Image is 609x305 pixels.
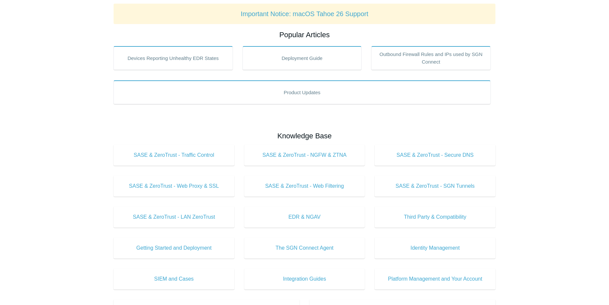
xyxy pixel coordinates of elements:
a: The SGN Connect Agent [244,237,365,259]
span: SASE & ZeroTrust - Traffic Control [123,151,225,159]
a: Platform Management and Your Account [375,268,495,290]
a: SASE & ZeroTrust - Web Proxy & SSL [114,176,234,197]
a: SIEM and Cases [114,268,234,290]
span: SASE & ZeroTrust - SGN Tunnels [384,182,486,190]
a: Identity Management [375,237,495,259]
a: SASE & ZeroTrust - LAN ZeroTrust [114,207,234,228]
a: SASE & ZeroTrust - Web Filtering [244,176,365,197]
span: SASE & ZeroTrust - Secure DNS [384,151,486,159]
a: Integration Guides [244,268,365,290]
a: SASE & ZeroTrust - Traffic Control [114,145,234,166]
span: The SGN Connect Agent [254,244,355,252]
a: Third Party & Compatibility [375,207,495,228]
span: SASE & ZeroTrust - Web Proxy & SSL [123,182,225,190]
h2: Popular Articles [114,29,495,40]
a: Deployment Guide [243,46,362,70]
span: SASE & ZeroTrust - LAN ZeroTrust [123,213,225,221]
a: Product Updates [114,80,490,104]
span: Platform Management and Your Account [384,275,486,283]
a: Important Notice: macOS Tahoe 26 Support [241,10,368,17]
span: SASE & ZeroTrust - NGFW & ZTNA [254,151,355,159]
h2: Knowledge Base [114,130,495,141]
a: SASE & ZeroTrust - NGFW & ZTNA [244,145,365,166]
a: Getting Started and Deployment [114,237,234,259]
a: Devices Reporting Unhealthy EDR States [114,46,233,70]
span: Third Party & Compatibility [384,213,486,221]
a: SASE & ZeroTrust - Secure DNS [375,145,495,166]
span: Identity Management [384,244,486,252]
a: EDR & NGAV [244,207,365,228]
span: Getting Started and Deployment [123,244,225,252]
span: EDR & NGAV [254,213,355,221]
a: Outbound Firewall Rules and IPs used by SGN Connect [371,46,490,70]
span: SIEM and Cases [123,275,225,283]
span: Integration Guides [254,275,355,283]
span: SASE & ZeroTrust - Web Filtering [254,182,355,190]
a: SASE & ZeroTrust - SGN Tunnels [375,176,495,197]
